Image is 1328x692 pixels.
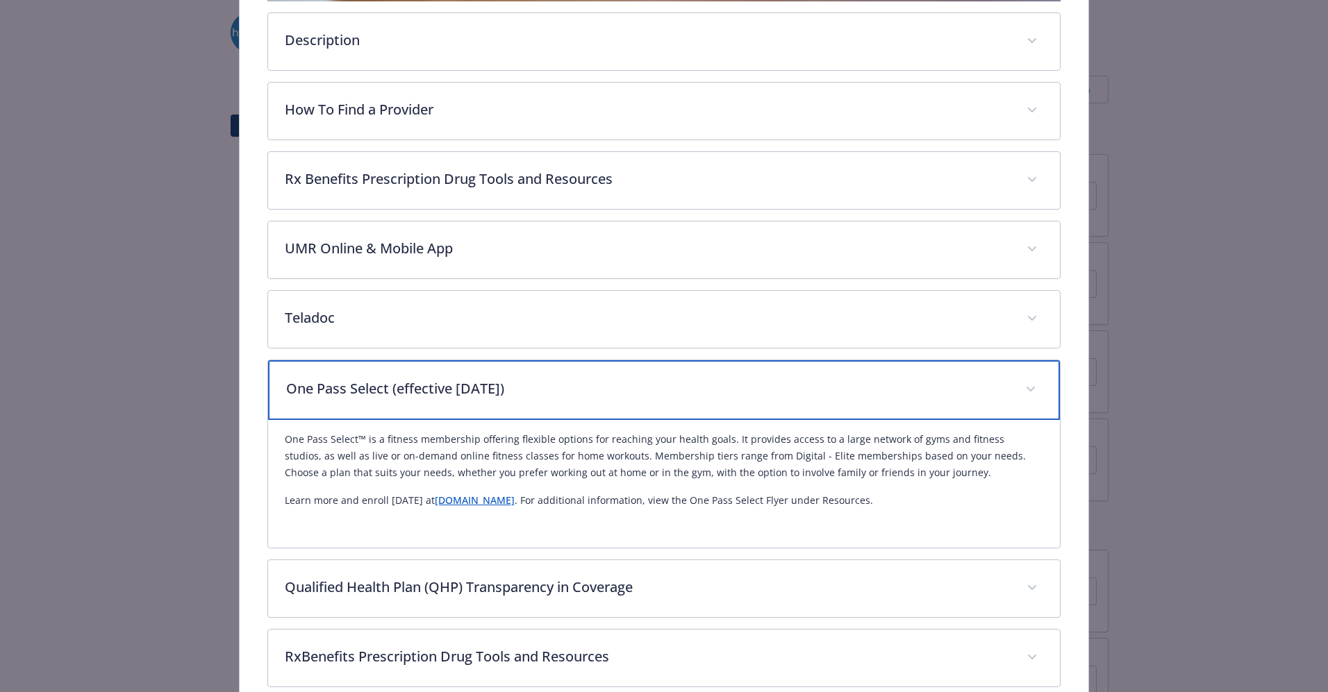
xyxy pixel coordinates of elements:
p: Learn more and enroll [DATE] at . For additional information, view the One Pass Select Flyer unde... [285,492,1043,509]
div: Qualified Health Plan (QHP) Transparency in Coverage [268,560,1060,617]
div: Description [268,13,1060,70]
a: [DOMAIN_NAME] [435,493,515,507]
div: UMR Online & Mobile App [268,221,1060,278]
p: How To Find a Provider [285,99,1010,120]
div: One Pass Select (effective [DATE]) [268,360,1060,420]
p: Teladoc [285,307,1010,328]
div: Teladoc [268,291,1060,348]
p: Qualified Health Plan (QHP) Transparency in Coverage [285,577,1010,598]
p: One Pass Select (effective [DATE]) [286,378,1009,399]
p: One Pass Select™ is a fitness membership offering flexible options for reaching your health goals... [285,431,1043,481]
p: RxBenefits Prescription Drug Tools and Resources [285,646,1010,667]
div: RxBenefits Prescription Drug Tools and Resources [268,630,1060,686]
div: How To Find a Provider [268,83,1060,140]
p: Rx Benefits Prescription Drug Tools and Resources [285,169,1010,189]
p: UMR Online & Mobile App [285,238,1010,259]
div: One Pass Select (effective [DATE]) [268,420,1060,548]
p: Description [285,30,1010,51]
div: Rx Benefits Prescription Drug Tools and Resources [268,152,1060,209]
